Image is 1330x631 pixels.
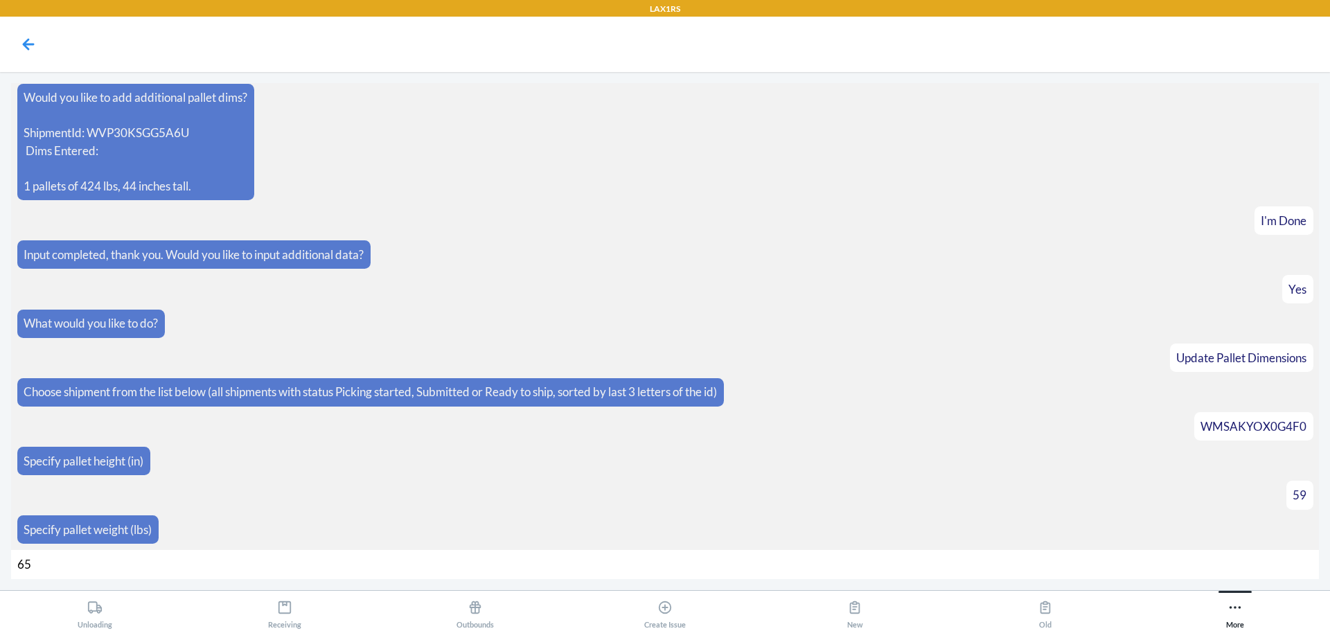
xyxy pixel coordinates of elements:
[644,594,686,629] div: Create Issue
[24,383,717,401] p: Choose shipment from the list below (all shipments with status Picking started, Submitted or Read...
[190,591,380,629] button: Receiving
[847,594,863,629] div: New
[1200,419,1306,434] span: WMSAKYOX0G4F0
[78,594,112,629] div: Unloading
[1288,282,1306,296] span: Yes
[1176,350,1306,365] span: Update Pallet Dimensions
[24,314,158,332] p: What would you like to do?
[24,124,247,159] p: ShipmentId: WVP30KSGG5A6U Dims Entered:
[24,246,364,264] p: Input completed, thank you. Would you like to input additional data?
[1226,594,1244,629] div: More
[1293,488,1306,502] span: 59
[570,591,760,629] button: Create Issue
[24,89,247,107] p: Would you like to add additional pallet dims?
[650,3,680,15] p: LAX1RS
[24,177,247,195] p: 1 pallets of 424 lbs, 44 inches tall.
[1261,213,1306,228] span: I'm Done
[268,594,301,629] div: Receiving
[380,591,570,629] button: Outbounds
[1140,591,1330,629] button: More
[24,521,152,539] p: Specify pallet weight (lbs)
[456,594,494,629] div: Outbounds
[1038,594,1053,629] div: Old
[24,452,143,470] p: Specify pallet height (in)
[760,591,950,629] button: New
[950,591,1140,629] button: Old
